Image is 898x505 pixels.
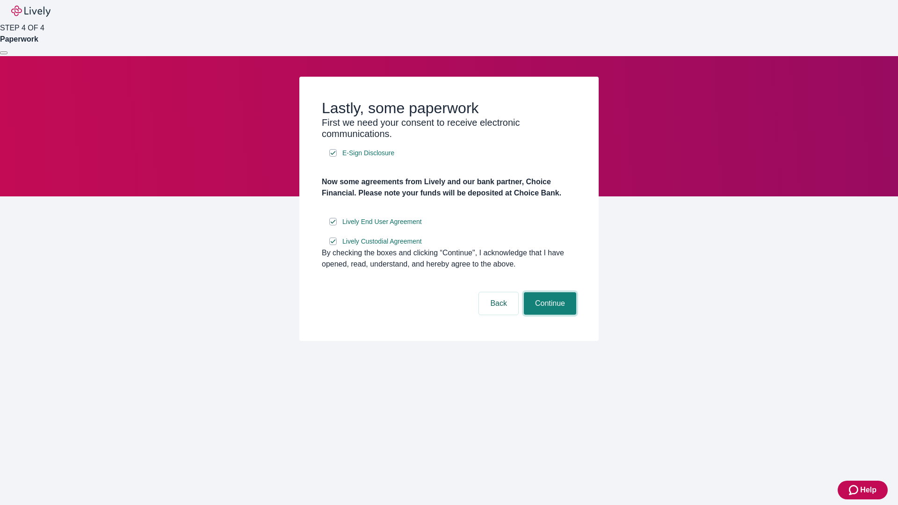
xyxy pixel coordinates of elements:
span: Lively Custodial Agreement [342,237,422,246]
div: By checking the boxes and clicking “Continue", I acknowledge that I have opened, read, understand... [322,247,576,270]
a: e-sign disclosure document [340,216,424,228]
img: Lively [11,6,51,17]
button: Zendesk support iconHelp [838,481,888,499]
h2: Lastly, some paperwork [322,99,576,117]
span: Lively End User Agreement [342,217,422,227]
h3: First we need your consent to receive electronic communications. [322,117,576,139]
span: E-Sign Disclosure [342,148,394,158]
button: Back [479,292,518,315]
h4: Now some agreements from Lively and our bank partner, Choice Financial. Please note your funds wi... [322,176,576,199]
span: Help [860,484,876,496]
svg: Zendesk support icon [849,484,860,496]
a: e-sign disclosure document [340,147,396,159]
a: e-sign disclosure document [340,236,424,247]
button: Continue [524,292,576,315]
